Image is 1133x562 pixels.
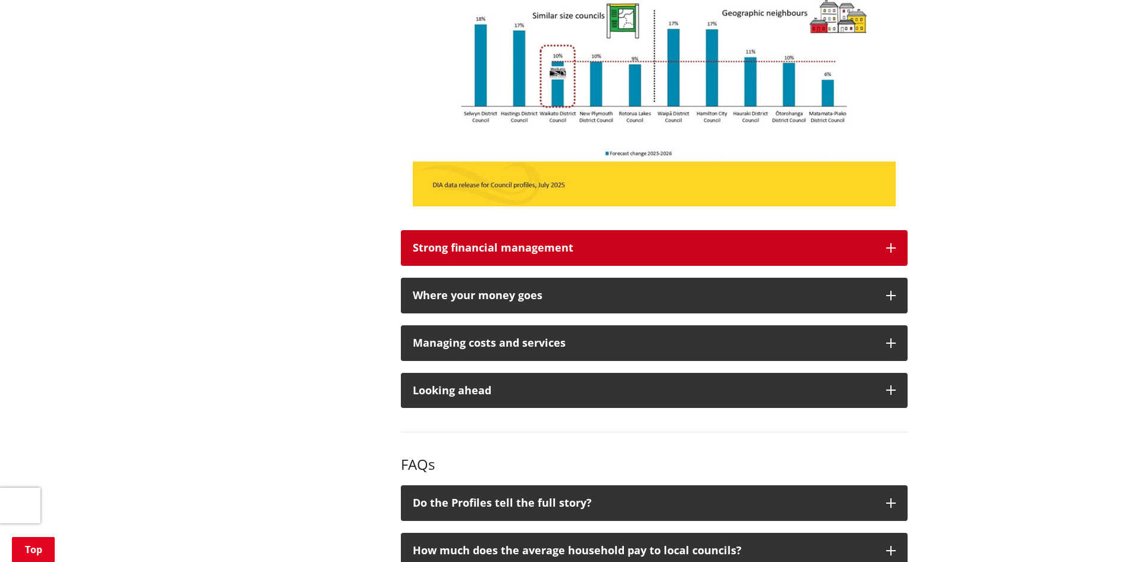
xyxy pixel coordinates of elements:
[413,497,874,509] div: Do the Profiles tell the full story?
[401,485,908,521] button: Do the Profiles tell the full story?
[12,537,55,562] a: Top
[1078,512,1121,555] iframe: Messenger Launcher
[401,373,908,409] button: Looking ahead
[413,290,874,302] div: Where your money goes
[401,230,908,266] button: Strong financial management
[413,545,874,557] div: How much does the average household pay to local councils?
[413,385,874,397] div: Looking ahead
[413,337,874,349] div: Managing costs and services
[401,278,908,313] button: Where your money goes
[413,242,874,254] div: Strong financial management
[401,325,908,361] button: Managing costs and services
[401,456,908,473] h3: FAQs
